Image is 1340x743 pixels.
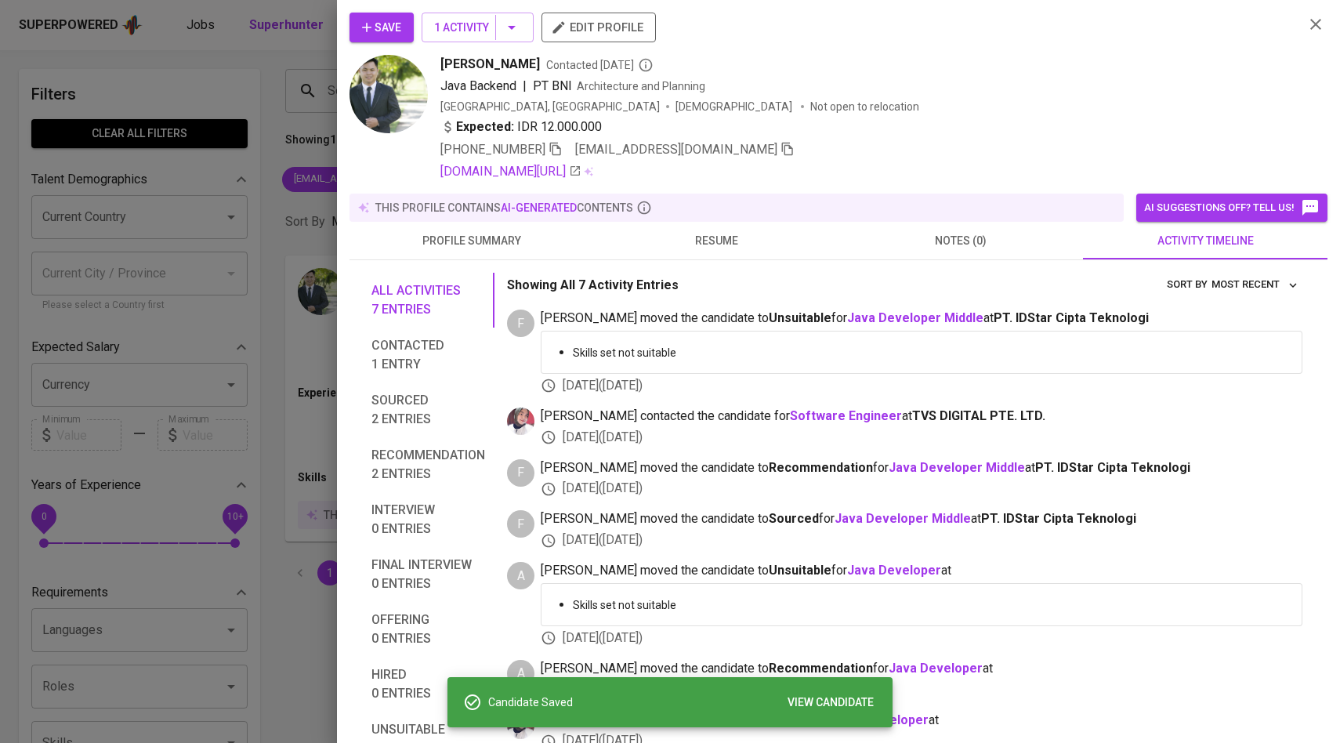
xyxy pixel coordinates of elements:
[422,13,534,42] button: 1 Activity
[1092,231,1318,251] span: activity timeline
[541,408,1302,426] span: [PERSON_NAME] contacted the candidate for at
[507,310,534,337] div: F
[440,55,540,74] span: [PERSON_NAME]
[994,310,1149,325] span: PT. IDStar Cipta Teknologi
[541,712,1302,730] span: [PERSON_NAME] moved the candidate to for at
[790,408,902,423] a: Software Engineer
[573,345,1289,361] p: Skills set not suitable
[769,563,831,578] b: Unsuitable
[488,688,880,717] div: Candidate Saved
[1211,276,1298,294] span: Most Recent
[507,408,534,435] img: sakinah@glints.com
[981,511,1136,526] span: PT. IDStar Cipta Teknologi
[848,231,1074,251] span: notes (0)
[1144,198,1320,217] span: AI suggestions off? Tell us!
[507,510,534,538] div: F
[440,142,545,157] span: [PHONE_NUMBER]
[434,18,521,38] span: 1 Activity
[889,661,983,676] a: Java Developer
[541,13,656,42] button: edit profile
[541,480,1302,498] div: [DATE] ( [DATE] )
[577,80,705,92] span: Architecture and Planning
[440,99,660,114] div: [GEOGRAPHIC_DATA], [GEOGRAPHIC_DATA]
[371,336,485,374] span: Contacted 1 entry
[371,665,485,703] span: Hired 0 entries
[847,310,983,325] a: Java Developer Middle
[769,661,873,676] b: Recommendation
[541,681,1302,699] div: [DATE] ( [DATE] )
[507,562,534,589] div: A
[541,20,656,33] a: edit profile
[349,55,428,133] img: b509ebd725355a5380ec244ec9402841.jpeg
[546,57,654,73] span: Contacted [DATE]
[575,142,777,157] span: [EMAIL_ADDRESS][DOMAIN_NAME]
[769,511,819,526] b: Sourced
[554,17,643,38] span: edit profile
[359,231,585,251] span: profile summary
[1035,460,1190,475] span: PT. IDStar Cipta Teknologi
[573,597,1289,613] p: Skills set not suitable
[769,460,873,475] b: Recommendation
[541,510,1302,528] span: [PERSON_NAME] moved the candidate to for at
[889,460,1025,475] a: Java Developer Middle
[541,660,1302,678] span: [PERSON_NAME] moved the candidate to for at
[835,511,971,526] a: Java Developer Middle
[638,57,654,73] svg: By Batam recruiter
[541,629,1302,647] div: [DATE] ( [DATE] )
[523,77,527,96] span: |
[501,201,577,214] span: AI-generated
[1208,273,1302,297] button: sort by
[440,78,516,93] span: Java Backend
[371,501,485,538] span: Interview 0 entries
[541,310,1302,328] span: [PERSON_NAME] moved the candidate to for at
[507,276,679,295] p: Showing All 7 Activity Entries
[769,310,831,325] b: Unsuitable
[371,281,485,319] span: All activities 7 entries
[533,78,572,93] span: PT BNI
[349,13,414,42] button: Save
[541,377,1302,395] div: [DATE] ( [DATE] )
[788,693,874,712] span: VIEW CANDIDATE
[440,118,602,136] div: IDR 12.000.000
[1167,278,1208,290] span: sort by
[541,429,1302,447] div: [DATE] ( [DATE] )
[1136,194,1327,222] button: AI suggestions off? Tell us!
[375,200,633,216] p: this profile contains contents
[371,391,485,429] span: Sourced 2 entries
[847,563,941,578] a: Java Developer
[440,162,581,181] a: [DOMAIN_NAME][URL]
[507,660,534,687] div: A
[371,446,485,484] span: Recommendation 2 entries
[371,556,485,593] span: Final interview 0 entries
[675,99,795,114] span: [DEMOGRAPHIC_DATA]
[912,408,1045,423] span: TVS DIGITAL PTE. LTD.
[456,118,514,136] b: Expected:
[541,459,1302,477] span: [PERSON_NAME] moved the candidate to for at
[810,99,919,114] p: Not open to relocation
[362,18,401,38] span: Save
[541,562,1302,580] span: [PERSON_NAME] moved the candidate to for at
[541,531,1302,549] div: [DATE] ( [DATE] )
[371,611,485,648] span: Offering 0 entries
[603,231,829,251] span: resume
[507,459,534,487] div: F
